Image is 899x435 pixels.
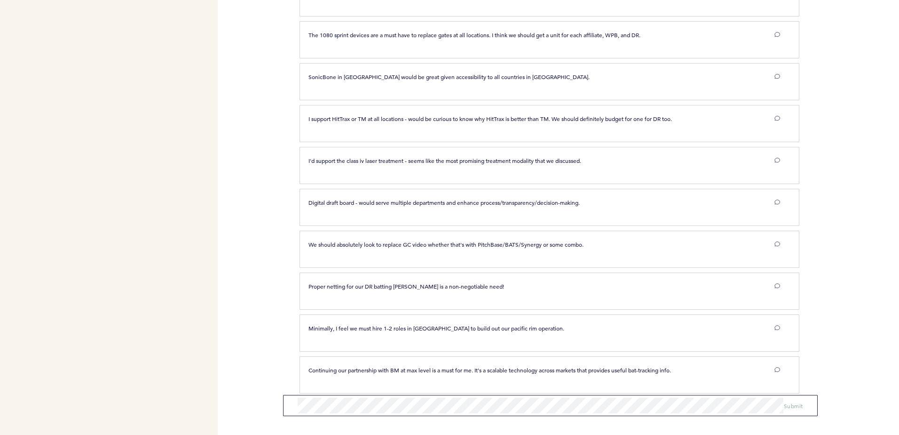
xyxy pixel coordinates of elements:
span: Continuing our partnership with BM at max level is a must for me. It's a scalable technology acro... [308,366,671,374]
span: I'd support the class iv laser treatment - seems like the most promising treatment modality that ... [308,157,581,164]
span: The 1080 sprint devices are a must have to replace gates at all locations. I think we should get ... [308,31,640,39]
span: We should absolutely look to replace GC video whether that's with PitchBase/BATS/Synergy or some ... [308,241,584,248]
span: Minimally, I feel we must hire 1-2 roles in [GEOGRAPHIC_DATA] to build out our pacific rim operat... [308,324,564,332]
span: SonicBone in [GEOGRAPHIC_DATA] would be great given accessibility to all countries in [GEOGRAPHIC... [308,73,590,81]
button: Submit [784,401,803,411]
span: Digital draft board - would serve multiple departments and enhance process/transparency/decision-... [308,199,580,206]
span: Submit [784,402,803,410]
span: I support HitTrax or TM at all locations - would be curious to know why HitTrax is better than TM... [308,115,672,122]
span: Proper netting for our DR batting [PERSON_NAME] is a non-negotiable need! [308,282,504,290]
